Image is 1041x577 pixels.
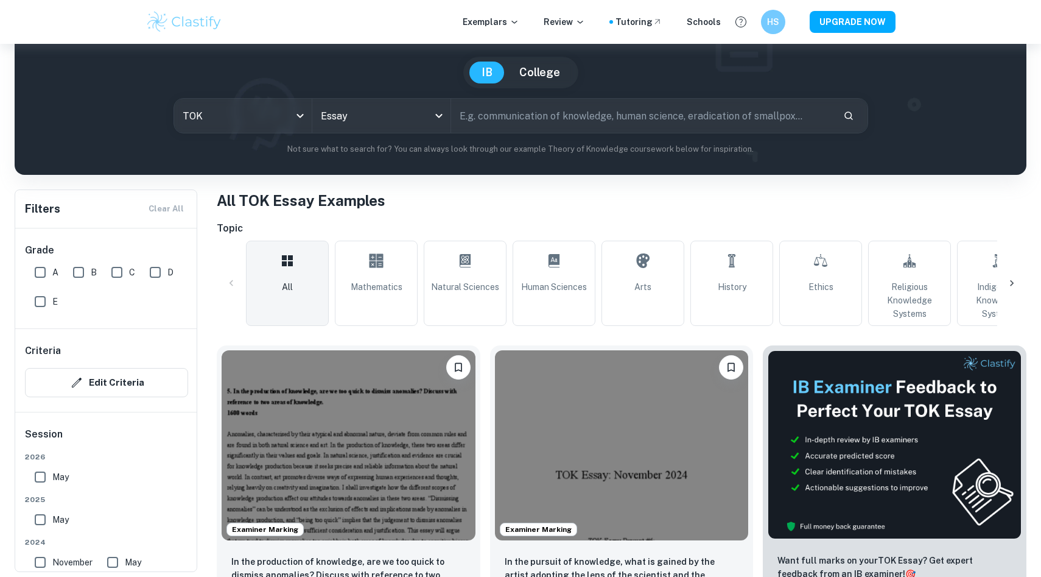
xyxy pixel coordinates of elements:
button: Bookmark [446,355,471,380]
h6: Session [25,427,188,451]
span: Religious Knowledge Systems [874,280,945,320]
span: All [282,280,293,294]
img: Thumbnail [768,350,1022,539]
button: Search [838,105,859,126]
img: TOK Essay example thumbnail: In the pursuit of knowledge, what is gai [495,350,749,540]
span: Human Sciences [521,280,587,294]
a: Tutoring [615,15,662,29]
h6: Criteria [25,344,61,358]
span: E [52,295,58,308]
span: History [718,280,746,294]
span: November [52,556,93,569]
h6: Topic [217,221,1026,236]
button: Bookmark [719,355,743,380]
span: A [52,266,58,279]
h1: All TOK Essay Examples [217,189,1026,211]
span: May [125,556,141,569]
h6: Grade [25,243,188,258]
p: Exemplars [463,15,519,29]
span: Examiner Marking [500,524,577,535]
button: College [507,62,572,83]
p: Review [544,15,585,29]
span: 2024 [25,537,188,548]
span: B [91,266,97,279]
span: Natural Sciences [431,280,499,294]
span: 2025 [25,494,188,505]
input: E.g. communication of knowledge, human science, eradication of smallpox... [451,99,833,133]
button: Help and Feedback [731,12,751,32]
a: Schools [687,15,721,29]
div: Essay [312,99,450,133]
span: Mathematics [351,280,402,294]
button: Edit Criteria [25,368,188,397]
button: IB [469,62,505,83]
img: TOK Essay example thumbnail: In the production of knowledge, are we t [222,350,475,540]
button: UPGRADE NOW [810,11,896,33]
img: Clastify logo [145,10,223,34]
button: HS [761,10,785,34]
span: Ethics [808,280,833,294]
span: Indigenous Knowledge Systems [962,280,1034,320]
span: 2026 [25,451,188,462]
span: C [129,266,135,279]
span: Examiner Marking [227,524,303,535]
span: D [167,266,173,279]
span: Arts [634,280,651,294]
span: May [52,513,69,526]
span: May [52,470,69,484]
h6: HS [766,15,780,29]
h6: Filters [25,200,60,218]
div: TOK [174,99,312,133]
p: Not sure what to search for? You can always look through our example Theory of Knowledge coursewo... [24,143,1017,155]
